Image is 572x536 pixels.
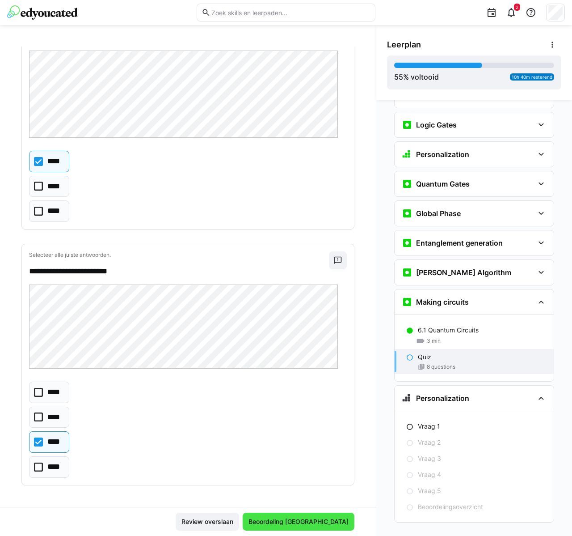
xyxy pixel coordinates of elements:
span: 55 [394,72,403,81]
p: Vraag 4 [418,470,441,479]
span: 3 min [427,337,441,345]
h3: Personalization [416,394,469,403]
span: 2 [516,4,518,10]
p: Beoordelingsoverzicht [418,502,483,511]
span: Leerplan [387,40,421,50]
span: Beoordeling [GEOGRAPHIC_DATA] [247,517,350,526]
button: Review overslaan [176,513,239,531]
span: 10h 40m resterend [512,74,552,80]
h3: Making circuits [416,298,469,306]
h3: Global Phase [416,209,461,218]
p: Vraag 1 [418,422,440,431]
button: Beoordeling [GEOGRAPHIC_DATA] [243,513,354,531]
span: Review overslaan [180,517,235,526]
span: 8 questions [427,363,455,370]
h3: Entanglement generation [416,238,503,247]
p: 6.1 Quantum Circuits [418,326,479,335]
input: Zoek skills en leerpaden... [210,9,370,17]
p: Quiz [418,353,431,362]
p: Vraag 5 [418,486,441,495]
p: Selecteer alle juiste antwoorden. [29,251,329,259]
h3: [PERSON_NAME] Algorithm [416,268,511,277]
div: % voltooid [394,72,439,82]
h3: Logic Gates [416,120,457,129]
h3: Quantum Gates [416,179,470,188]
p: Vraag 2 [418,438,441,447]
h3: Personalization [416,150,469,159]
p: Vraag 3 [418,454,441,463]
